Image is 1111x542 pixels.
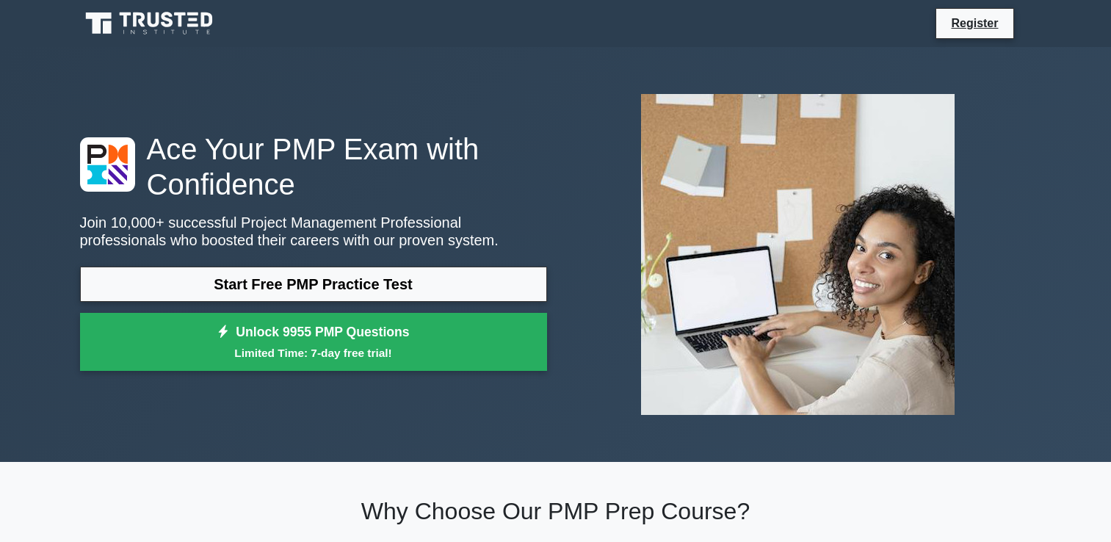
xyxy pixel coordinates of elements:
[80,214,547,249] p: Join 10,000+ successful Project Management Professional professionals who boosted their careers w...
[80,131,547,202] h1: Ace Your PMP Exam with Confidence
[942,14,1007,32] a: Register
[80,497,1032,525] h2: Why Choose Our PMP Prep Course?
[80,313,547,372] a: Unlock 9955 PMP QuestionsLimited Time: 7-day free trial!
[98,344,529,361] small: Limited Time: 7-day free trial!
[80,267,547,302] a: Start Free PMP Practice Test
